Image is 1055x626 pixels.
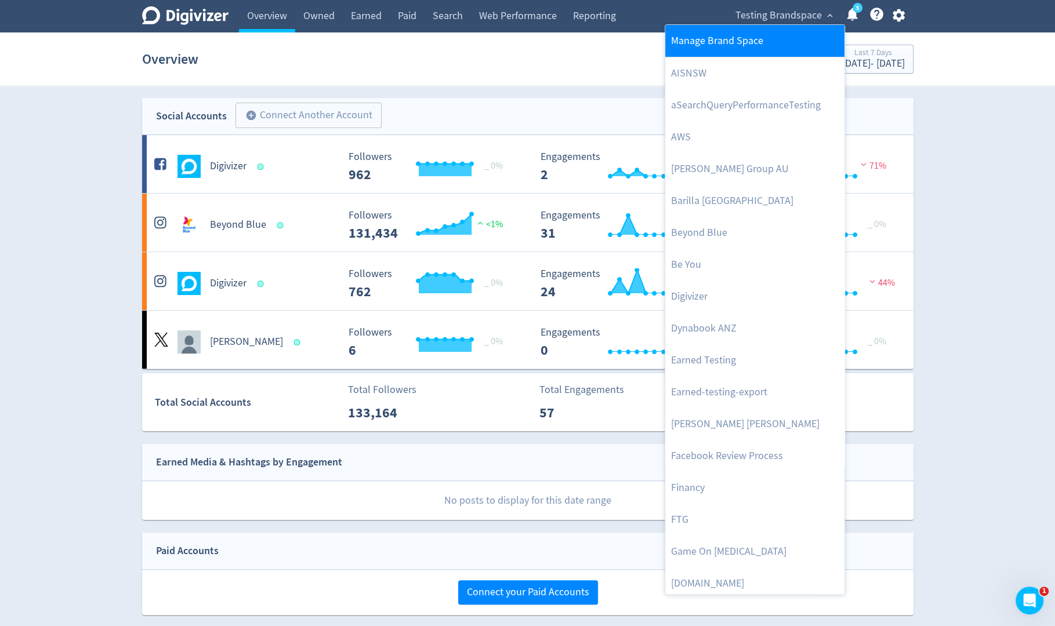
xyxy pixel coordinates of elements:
a: Earned-testing-export [665,376,844,408]
a: AISNSW [665,57,844,89]
a: Be You [665,249,844,281]
a: Game On [MEDICAL_DATA] [665,536,844,567]
a: Financy [665,472,844,504]
a: [DOMAIN_NAME] [665,567,844,599]
a: Dynabook ANZ [665,312,844,344]
a: AWS [665,121,844,153]
a: Manage Brand Space [665,25,844,57]
a: Earned Testing [665,344,844,376]
a: aSearchQueryPerformanceTesting [665,89,844,121]
a: FTG [665,504,844,536]
iframe: Intercom live chat [1016,587,1043,614]
span: 1 [1039,587,1049,596]
a: [PERSON_NAME] [PERSON_NAME] [665,408,844,440]
a: Barilla [GEOGRAPHIC_DATA] [665,185,844,217]
a: Beyond Blue [665,217,844,249]
a: [PERSON_NAME] Group AU [665,153,844,185]
a: Facebook Review Process [665,440,844,472]
a: Digivizer [665,281,844,312]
